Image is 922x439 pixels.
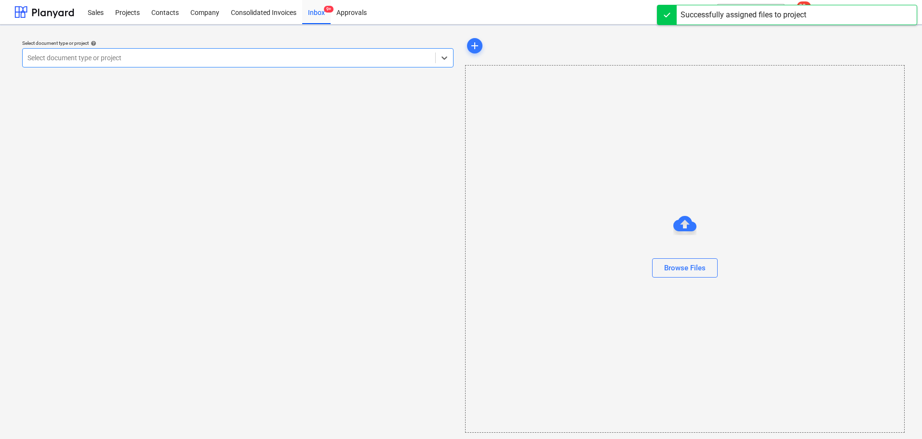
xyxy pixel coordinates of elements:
div: Successfully assigned files to project [681,9,806,21]
span: 9+ [324,6,334,13]
span: help [89,40,96,46]
div: Browse Files [465,65,905,433]
div: Browse Files [664,262,706,274]
span: add [469,40,481,52]
div: Select document type or project [22,40,454,46]
button: Browse Files [652,258,718,278]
